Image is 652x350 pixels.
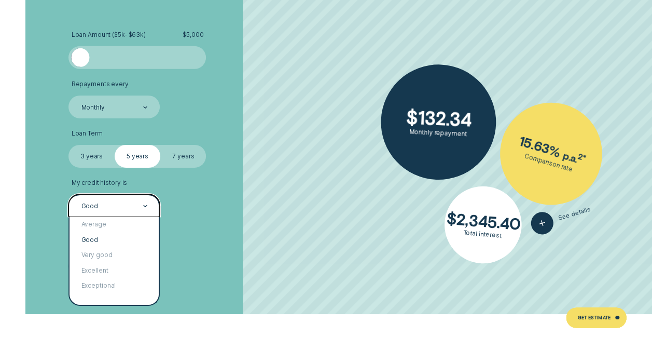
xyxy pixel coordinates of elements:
span: $ 5,000 [183,31,203,39]
div: Very good [70,248,159,263]
a: Get Estimate [566,307,627,328]
label: 5 years [115,145,160,168]
div: Monthly [81,104,105,112]
div: Good [81,203,99,210]
label: 7 years [160,145,206,168]
button: See details [528,198,593,237]
div: Excellent [70,263,159,278]
span: Loan Term [72,130,103,138]
span: My credit history is [72,179,128,187]
span: See details [557,205,591,222]
div: Good [70,232,159,247]
label: 3 years [68,145,114,168]
div: Exceptional [70,278,159,293]
span: Repayments every [72,80,129,88]
span: Loan Amount ( $5k - $63k ) [72,31,146,39]
div: Average [70,217,159,232]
